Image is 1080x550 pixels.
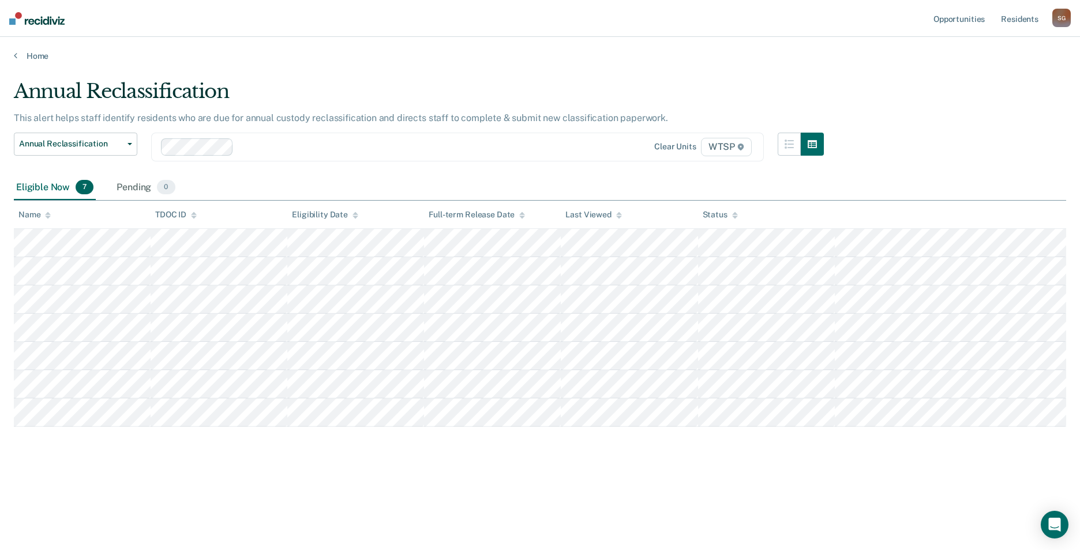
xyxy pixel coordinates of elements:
button: SG [1052,9,1071,27]
span: 0 [157,180,175,195]
a: Home [14,51,1066,61]
img: Recidiviz [9,12,65,25]
span: 7 [76,180,93,195]
button: Annual Reclassification [14,133,137,156]
p: This alert helps staff identify residents who are due for annual custody reclassification and dir... [14,112,668,123]
div: Annual Reclassification [14,80,824,112]
span: Annual Reclassification [19,139,123,149]
div: Pending0 [114,175,177,201]
div: Last Viewed [565,210,621,220]
div: Full-term Release Date [429,210,525,220]
div: Eligible Now7 [14,175,96,201]
div: S G [1052,9,1071,27]
span: WTSP [701,138,752,156]
div: Status [703,210,738,220]
div: TDOC ID [155,210,197,220]
div: Clear units [654,142,696,152]
div: Name [18,210,51,220]
div: Eligibility Date [292,210,358,220]
div: Open Intercom Messenger [1041,511,1068,538]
